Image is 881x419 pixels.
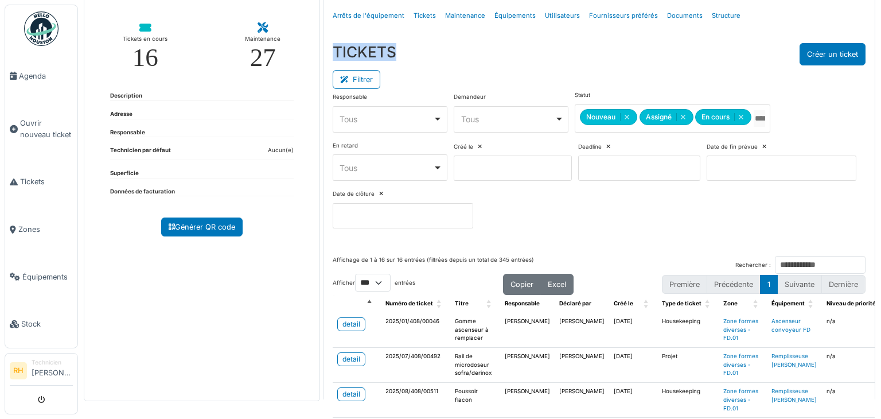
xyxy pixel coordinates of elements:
label: Responsable [333,93,367,102]
span: Agenda [19,71,73,82]
li: RH [10,362,27,379]
div: 27 [250,45,276,71]
a: Tickets en cours 16 [114,14,177,80]
a: Documents [662,2,707,29]
label: Deadline [578,143,602,152]
span: Ouvrir nouveau ticket [20,118,73,139]
td: [DATE] [609,348,657,383]
a: Remplisseuse [PERSON_NAME] [771,353,817,368]
dt: Description [110,92,142,100]
a: Zones [5,205,77,253]
a: Ascenseur convoyeur FD [771,318,810,333]
dd: Aucun(e) [268,146,294,155]
button: Copier [503,274,541,295]
span: Stock [21,319,73,329]
span: Responsable [505,300,540,307]
div: Tous [461,113,555,125]
button: Remove item: 'ongoing' [734,113,747,121]
a: Utilisateurs [540,2,584,29]
a: Tickets [409,2,440,29]
div: Technicien [32,358,73,367]
td: Housekeeping [657,383,719,418]
label: Demandeur [454,93,486,102]
span: Zone [723,300,738,307]
a: Remplisseuse [PERSON_NAME] [771,388,817,403]
label: En retard [333,142,358,150]
td: 2025/01/408/00046 [381,313,450,348]
label: Créé le [454,143,473,152]
select: Afficherentrées [355,274,391,292]
td: Poussoir flacon [450,383,500,418]
a: Ouvrir nouveau ticket [5,100,77,158]
img: Badge_color-CXgf-gQk.svg [24,11,59,46]
span: Équipements [22,271,73,282]
div: Tous [340,113,433,125]
td: [DATE] [609,383,657,418]
label: Date de fin prévue [707,143,758,152]
button: 1 [760,275,778,294]
td: [PERSON_NAME] [555,383,609,418]
a: Équipements [490,2,540,29]
a: detail [337,317,365,331]
div: Tous [340,162,433,174]
a: Structure [707,2,745,29]
dt: Adresse [110,110,132,119]
div: Tickets en cours [123,33,167,45]
span: Équipement: Activate to sort [808,295,815,313]
label: Date de clôture [333,190,375,199]
td: [PERSON_NAME] [555,313,609,348]
span: Tickets [20,176,73,187]
td: [PERSON_NAME] [500,383,555,418]
div: Assigné [640,109,693,125]
span: Excel [548,280,566,289]
div: Nouveau [580,109,637,125]
a: Maintenance 27 [236,14,290,80]
label: Statut [575,91,590,100]
a: Stock [5,301,77,348]
td: Projet [657,348,719,383]
span: Équipement [771,300,805,307]
dt: Données de facturation [110,188,175,196]
td: Gomme ascenseur à remplacer [450,313,500,348]
a: Zone formes diverses - FD.01 [723,353,758,376]
a: Zone formes diverses - FD.01 [723,318,758,341]
a: Zone formes diverses - FD.01 [723,388,758,411]
td: [PERSON_NAME] [555,348,609,383]
dt: Responsable [110,129,145,137]
span: Créé le: Activate to sort [644,295,650,313]
button: Remove item: 'new' [620,113,633,121]
td: Rail de microdoseur sofra/derinox [450,348,500,383]
td: 2025/07/408/00492 [381,348,450,383]
dt: Superficie [110,169,139,178]
button: Créer un ticket [800,43,866,65]
a: detail [337,352,365,366]
span: Créé le [614,300,633,307]
div: Affichage de 1 à 16 sur 16 entrées (filtrées depuis un total de 345 entrées) [333,256,534,274]
a: RH Technicien[PERSON_NAME] [10,358,73,386]
span: Titre: Activate to sort [486,295,493,313]
span: Zone: Activate to sort [753,295,760,313]
span: Niveau de priorité [827,300,876,307]
span: Type de ticket: Activate to sort [705,295,712,313]
a: Maintenance [440,2,490,29]
button: Filtrer [333,70,380,89]
td: [PERSON_NAME] [500,348,555,383]
a: Fournisseurs préférés [584,2,662,29]
button: Excel [540,274,574,295]
td: [PERSON_NAME] [500,313,555,348]
div: 16 [132,45,158,71]
td: Housekeeping [657,313,719,348]
a: Agenda [5,52,77,100]
h3: TICKETS [333,43,396,61]
div: Maintenance [245,33,280,45]
button: Remove item: 'assigned' [676,113,689,121]
div: detail [342,319,360,329]
a: Arrêts de l'équipement [328,2,409,29]
span: Copier [510,280,533,289]
a: Équipements [5,253,77,301]
div: detail [342,389,360,399]
span: Zones [18,224,73,235]
div: detail [342,354,360,364]
nav: pagination [662,275,866,294]
label: Afficher entrées [333,274,415,292]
